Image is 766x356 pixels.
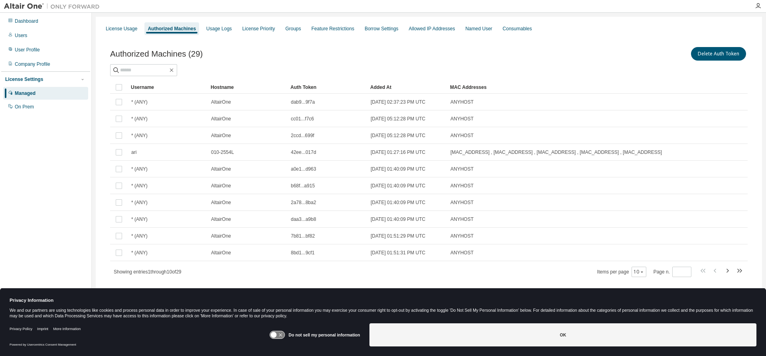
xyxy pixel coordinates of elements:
[291,216,316,222] span: daa3...a9b8
[450,116,474,122] span: ANYHOST
[114,269,182,275] span: Showing entries 1 through 10 of 29
[211,81,284,94] div: Hostname
[211,216,231,222] span: AltairOne
[4,2,104,10] img: Altair One
[206,26,232,32] div: Usage Logs
[312,26,354,32] div: Feature Restrictions
[291,250,314,256] span: 8bd1...9cf1
[450,199,474,206] span: ANYHOST
[597,267,646,277] span: Items per page
[15,32,27,39] div: Users
[131,250,148,256] span: * (ANY)
[131,99,148,105] span: * (ANY)
[371,183,425,189] span: [DATE] 01:40:09 PM UTC
[450,250,474,256] span: ANYHOST
[106,26,137,32] div: License Usage
[371,116,425,122] span: [DATE] 05:12:28 PM UTC
[211,99,231,105] span: AltairOne
[211,166,231,172] span: AltairOne
[450,233,474,239] span: ANYHOST
[450,183,474,189] span: ANYHOST
[131,199,148,206] span: * (ANY)
[131,183,148,189] span: * (ANY)
[465,26,492,32] div: Named User
[371,99,425,105] span: [DATE] 02:37:23 PM UTC
[370,81,444,94] div: Added At
[450,166,474,172] span: ANYHOST
[131,116,148,122] span: * (ANY)
[148,26,196,32] div: Authorized Machines
[291,99,315,105] span: dab9...9f7a
[371,149,425,155] span: [DATE] 01:27:16 PM UTC
[131,132,148,139] span: * (ANY)
[15,90,36,96] div: Managed
[290,81,364,94] div: Auth Token
[450,132,474,139] span: ANYHOST
[371,233,425,239] span: [DATE] 01:51:29 PM UTC
[211,250,231,256] span: AltairOne
[211,199,231,206] span: AltairOne
[291,149,316,155] span: 42ee...017d
[211,116,231,122] span: AltairOne
[211,132,231,139] span: AltairOne
[291,166,316,172] span: a0e1...d963
[371,250,425,256] span: [DATE] 01:51:31 PM UTC
[15,61,50,67] div: Company Profile
[691,47,746,61] button: Delete Auth Token
[371,166,425,172] span: [DATE] 01:40:09 PM UTC
[291,183,315,189] span: b68f...a915
[291,116,314,122] span: cc01...f7c6
[653,267,691,277] span: Page n.
[371,216,425,222] span: [DATE] 01:40:09 PM UTC
[634,269,644,275] button: 10
[131,166,148,172] span: * (ANY)
[15,18,38,24] div: Dashboard
[371,132,425,139] span: [DATE] 05:12:28 PM UTC
[131,233,148,239] span: * (ANY)
[450,149,662,155] span: [MAC_ADDRESS] , [MAC_ADDRESS] , [MAC_ADDRESS] , [MAC_ADDRESS] , [MAC_ADDRESS]
[15,104,34,110] div: On Prem
[15,47,40,53] div: User Profile
[211,183,231,189] span: AltairOne
[450,99,474,105] span: ANYHOST
[503,26,532,32] div: Consumables
[5,76,43,83] div: License Settings
[131,149,136,155] span: ari
[131,81,204,94] div: Username
[291,199,316,206] span: 2a78...8ba2
[110,49,203,59] span: Authorized Machines (29)
[450,216,474,222] span: ANYHOST
[450,81,664,94] div: MAC Addresses
[291,132,314,139] span: 2ccd...699f
[365,26,399,32] div: Borrow Settings
[242,26,275,32] div: License Priority
[371,199,425,206] span: [DATE] 01:40:09 PM UTC
[409,26,455,32] div: Allowed IP Addresses
[285,26,301,32] div: Groups
[211,233,231,239] span: AltairOne
[211,149,234,155] span: 010-2554L
[291,233,315,239] span: 7b81...bf82
[131,216,148,222] span: * (ANY)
